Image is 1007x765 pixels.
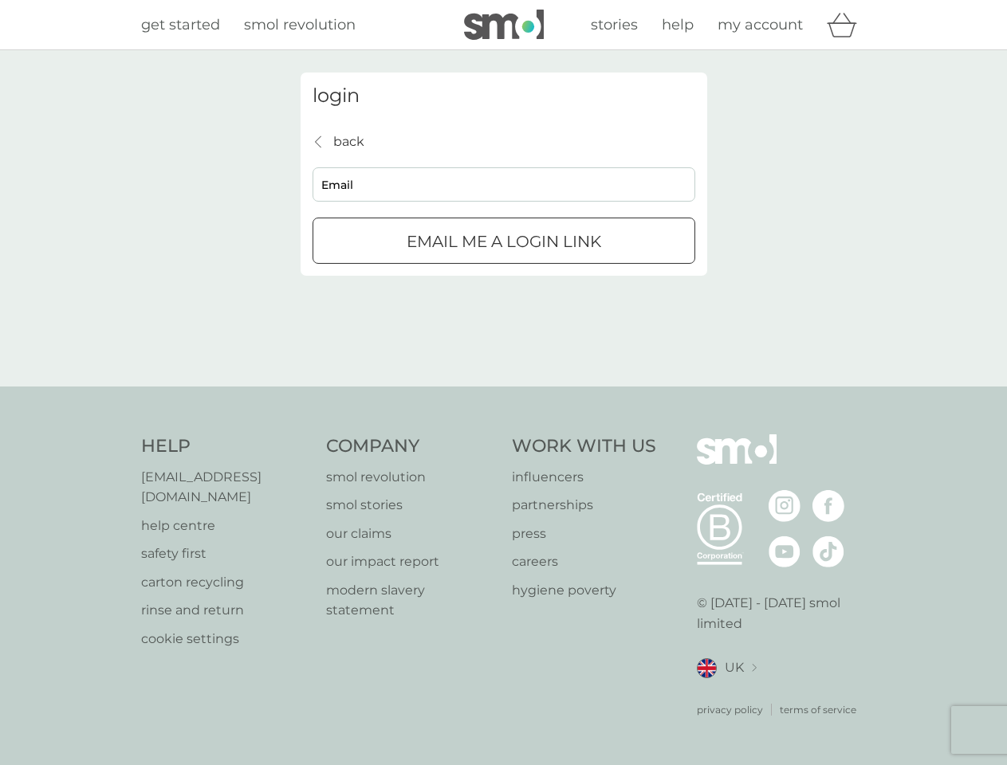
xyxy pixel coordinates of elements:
[141,14,220,37] a: get started
[662,14,694,37] a: help
[769,535,800,567] img: visit the smol Youtube page
[827,9,867,41] div: basket
[141,572,311,593] a: carton recycling
[812,535,844,567] img: visit the smol Tiktok page
[244,14,356,37] a: smol revolution
[326,467,496,488] a: smol revolution
[512,434,656,459] h4: Work With Us
[697,593,867,634] p: © [DATE] - [DATE] smol limited
[591,14,638,37] a: stories
[812,490,844,522] img: visit the smol Facebook page
[697,658,717,678] img: UK flag
[313,218,695,264] button: Email me a login link
[141,16,220,33] span: get started
[512,495,656,516] a: partnerships
[326,580,496,621] a: modern slavery statement
[141,543,311,564] a: safety first
[333,131,364,152] p: back
[725,657,744,678] span: UK
[512,467,656,488] a: influencers
[512,551,656,572] a: careers
[591,16,638,33] span: stories
[780,702,856,717] a: terms of service
[697,434,777,488] img: smol
[752,664,757,673] img: select a new location
[326,551,496,572] a: our impact report
[141,600,311,621] a: rinse and return
[244,16,356,33] span: smol revolution
[769,490,800,522] img: visit the smol Instagram page
[512,580,656,601] a: hygiene poverty
[326,434,496,459] h4: Company
[141,516,311,536] a: help centre
[697,702,763,717] a: privacy policy
[141,629,311,649] a: cookie settings
[718,14,803,37] a: my account
[313,84,695,108] h3: login
[326,524,496,544] a: our claims
[662,16,694,33] span: help
[512,524,656,544] a: press
[464,10,544,40] img: smol
[141,434,311,459] h4: Help
[718,16,803,33] span: my account
[407,229,601,254] p: Email me a login link
[141,467,311,508] a: [EMAIL_ADDRESS][DOMAIN_NAME]
[326,495,496,516] a: smol stories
